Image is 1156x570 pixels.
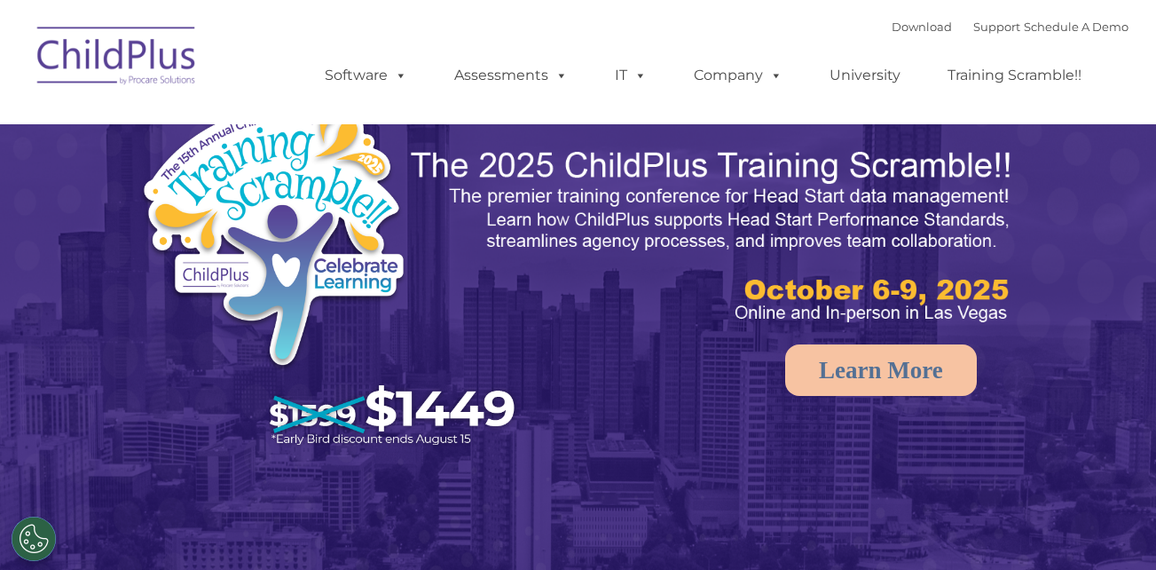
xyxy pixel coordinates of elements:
a: Assessments [436,58,586,93]
a: Learn More [785,344,977,396]
a: Software [307,58,425,93]
a: Company [676,58,800,93]
a: IT [597,58,665,93]
a: Training Scramble!! [930,58,1099,93]
a: Schedule A Demo [1024,20,1128,34]
a: Download [892,20,952,34]
a: Support [973,20,1020,34]
button: Cookies Settings [12,517,56,561]
a: University [812,58,918,93]
img: ChildPlus by Procare Solutions [28,14,206,103]
font: | [892,20,1128,34]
